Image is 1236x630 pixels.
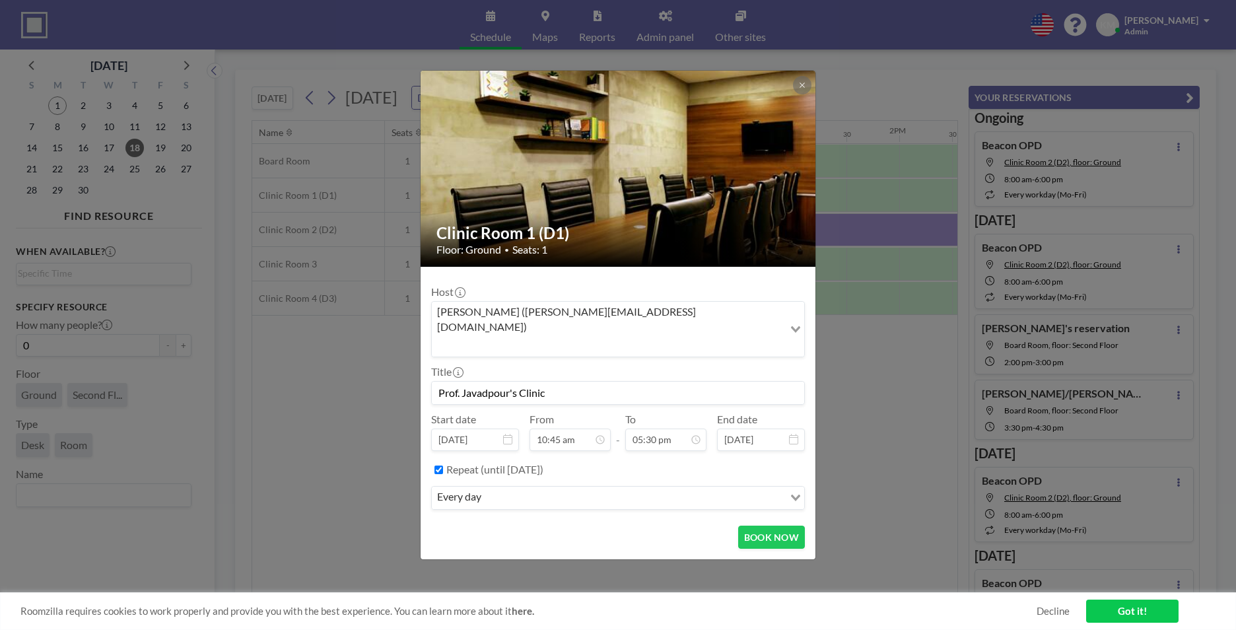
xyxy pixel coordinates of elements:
label: Start date [431,413,476,426]
img: 537.jpg [421,37,817,301]
input: Search for option [485,489,782,507]
div: Search for option [432,302,804,357]
input: Search for option [433,337,782,354]
label: Repeat (until [DATE]) [446,463,543,476]
span: Floor: Ground [436,243,501,256]
label: From [530,413,554,426]
span: - [616,417,620,446]
h2: Clinic Room 1 (D1) [436,223,801,243]
input: Kate's reservation [432,382,804,404]
span: Seats: 1 [512,243,547,256]
button: BOOK NOW [738,526,805,549]
a: here. [512,605,534,617]
span: • [504,245,509,255]
span: every day [434,489,484,507]
label: End date [717,413,757,426]
label: Title [431,365,462,378]
div: Search for option [432,487,804,509]
span: [PERSON_NAME] ([PERSON_NAME][EMAIL_ADDRESS][DOMAIN_NAME]) [434,304,781,334]
label: To [625,413,636,426]
a: Got it! [1086,600,1179,623]
span: Roomzilla requires cookies to work properly and provide you with the best experience. You can lea... [20,605,1037,617]
a: Decline [1037,605,1070,617]
label: Host [431,285,464,298]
